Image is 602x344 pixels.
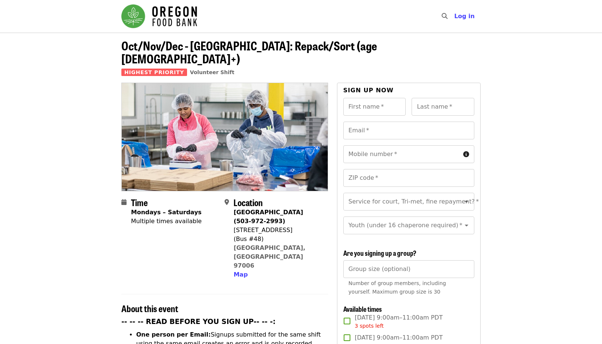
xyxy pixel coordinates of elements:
span: Available times [343,304,382,314]
span: Map [233,271,248,278]
span: Oct/Nov/Dec - [GEOGRAPHIC_DATA]: Repack/Sort (age [DEMOGRAPHIC_DATA]+) [121,37,377,67]
input: Last name [412,98,474,116]
input: ZIP code [343,169,474,187]
button: Open [461,220,472,231]
strong: [GEOGRAPHIC_DATA] (503-972-2993) [233,209,303,225]
span: Sign up now [343,87,394,94]
button: Map [233,270,248,279]
span: [DATE] 9:00am–11:00am PDT [355,313,443,330]
input: [object Object] [343,260,474,278]
img: Oct/Nov/Dec - Beaverton: Repack/Sort (age 10+) organized by Oregon Food Bank [122,83,328,191]
strong: One person per Email: [136,331,211,338]
span: 3 spots left [355,323,384,329]
span: Location [233,196,263,209]
input: Mobile number [343,145,460,163]
i: circle-info icon [463,151,469,158]
button: Open [461,196,472,207]
i: calendar icon [121,199,127,206]
div: Multiple times available [131,217,202,226]
input: Email [343,122,474,139]
img: Oregon Food Bank - Home [121,4,197,28]
span: Highest Priority [121,69,187,76]
strong: -- -- -- READ BEFORE YOU SIGN UP-- -- -: [121,318,276,325]
input: Search [452,7,458,25]
div: [STREET_ADDRESS] [233,226,322,235]
input: First name [343,98,406,116]
a: [GEOGRAPHIC_DATA], [GEOGRAPHIC_DATA] 97006 [233,244,305,269]
span: About this event [121,302,178,315]
span: Are you signing up a group? [343,248,416,258]
div: (Bus #48) [233,235,322,244]
span: Time [131,196,148,209]
a: Volunteer Shift [190,69,235,75]
span: Number of group members, including yourself. Maximum group size is 30 [349,280,446,295]
span: [DATE] 9:00am–11:00am PDT [355,333,443,342]
span: Log in [454,13,475,20]
i: search icon [442,13,448,20]
button: Log in [448,9,481,24]
i: map-marker-alt icon [225,199,229,206]
strong: Mondays – Saturdays [131,209,202,216]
